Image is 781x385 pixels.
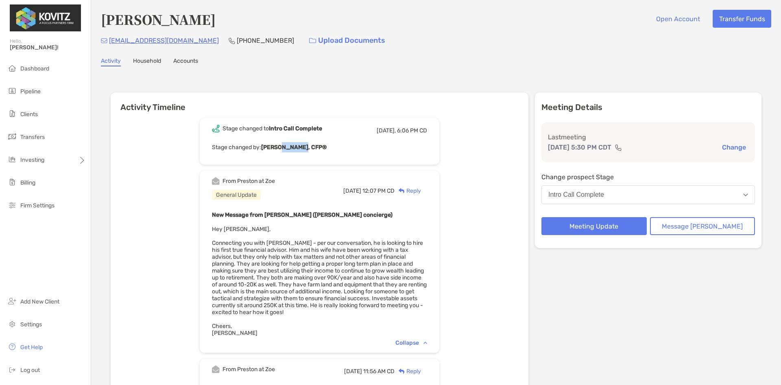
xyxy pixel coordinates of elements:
img: Event icon [212,365,220,373]
p: Last meeting [548,132,748,142]
img: add_new_client icon [7,296,17,306]
span: Dashboard [20,65,49,72]
p: [PHONE_NUMBER] [237,35,294,46]
p: Stage changed by: [212,142,427,152]
button: Intro Call Complete [541,185,755,204]
img: Reply icon [399,369,405,374]
div: Stage changed to [223,125,322,132]
img: Event icon [212,125,220,132]
div: General Update [212,190,261,200]
h6: Activity Timeline [111,92,528,112]
span: Investing [20,156,44,163]
span: Billing [20,179,35,186]
img: Email Icon [101,38,107,43]
div: From Preston at Zoe [223,178,275,185]
img: clients icon [7,109,17,119]
img: button icon [309,38,316,44]
p: [EMAIL_ADDRESS][DOMAIN_NAME] [109,35,219,46]
button: Transfer Funds [713,10,771,28]
p: Change prospect Stage [541,172,755,182]
a: Activity [101,57,121,66]
button: Open Account [650,10,706,28]
span: Firm Settings [20,202,55,209]
p: Meeting Details [541,102,755,112]
span: Log out [20,367,40,374]
b: [PERSON_NAME], CFP® [261,144,327,151]
img: billing icon [7,177,17,187]
b: Intro Call Complete [269,125,322,132]
img: settings icon [7,319,17,329]
span: Clients [20,111,38,118]
span: Transfers [20,134,45,141]
img: firm-settings icon [7,200,17,210]
img: dashboard icon [7,63,17,73]
img: get-help icon [7,342,17,352]
span: [PERSON_NAME]! [10,44,86,51]
img: Event icon [212,177,220,185]
b: New Message from [PERSON_NAME] ([PERSON_NAME] concierge) [212,211,393,218]
img: communication type [615,144,622,151]
span: Settings [20,321,42,328]
img: Open dropdown arrow [743,194,748,196]
img: Phone Icon [229,37,235,44]
button: Change [720,143,748,152]
h4: [PERSON_NAME] [101,10,216,29]
a: Accounts [173,57,198,66]
p: [DATE] 5:30 PM CDT [548,142,611,152]
img: investing icon [7,154,17,164]
span: Pipeline [20,88,41,95]
button: Message [PERSON_NAME] [650,217,755,235]
span: Add New Client [20,298,59,305]
img: Reply icon [399,188,405,194]
div: Reply [395,367,421,376]
div: Reply [395,187,421,195]
a: Upload Documents [304,32,390,49]
span: [DATE] [343,187,361,194]
a: Household [133,57,161,66]
span: 6:06 PM CD [397,127,427,134]
div: From Preston at Zoe [223,366,275,373]
img: logout icon [7,365,17,374]
span: 11:56 AM CD [363,368,395,375]
span: Get Help [20,344,43,351]
span: [DATE] [344,368,362,375]
div: Intro Call Complete [548,191,604,198]
span: Hey [PERSON_NAME], Connecting you with [PERSON_NAME] - per our conversation, he is looking to hir... [212,226,427,337]
span: 12:07 PM CD [362,187,395,194]
div: Collapse [395,339,427,346]
img: transfers icon [7,132,17,141]
img: pipeline icon [7,86,17,96]
img: Chevron icon [423,341,427,344]
img: Zoe Logo [10,3,81,33]
span: [DATE], [377,127,396,134]
button: Meeting Update [541,217,647,235]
